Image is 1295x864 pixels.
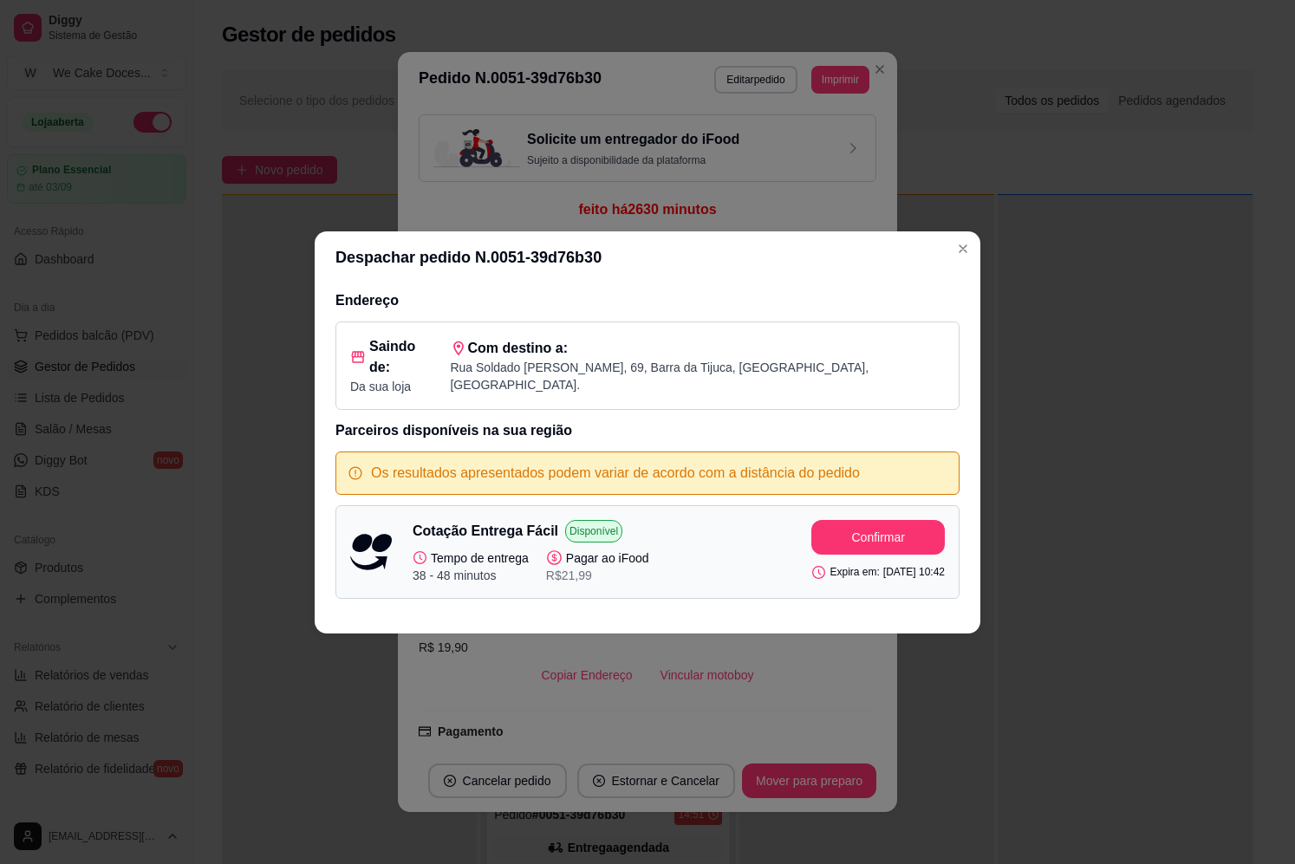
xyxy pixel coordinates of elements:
h3: Endereço [335,290,960,311]
header: Despachar pedido N. 0051-39d76b30 [315,231,980,283]
p: Pagar ao iFood [546,549,649,567]
p: Expira em: [811,565,879,580]
p: Os resultados apresentados podem variar de acordo com a distância do pedido [371,463,860,484]
p: 38 - 48 minutos [413,567,529,584]
button: Close [949,235,977,263]
p: Disponível [565,520,622,542]
p: R$ 21,99 [546,567,649,584]
span: Saindo de: [369,336,433,378]
p: [DATE] 10:42 [883,565,945,579]
p: Da sua loja [350,378,433,395]
p: Tempo de entrega [413,549,529,567]
button: Confirmar [811,520,945,555]
span: Com destino a: [467,338,568,359]
h3: Parceiros disponíveis na sua região [335,420,960,441]
p: Cotação Entrega Fácil [413,521,558,542]
p: Rua Soldado [PERSON_NAME] , 69 , Barra da Tijuca , [GEOGRAPHIC_DATA] , [GEOGRAPHIC_DATA] . [450,359,945,393]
